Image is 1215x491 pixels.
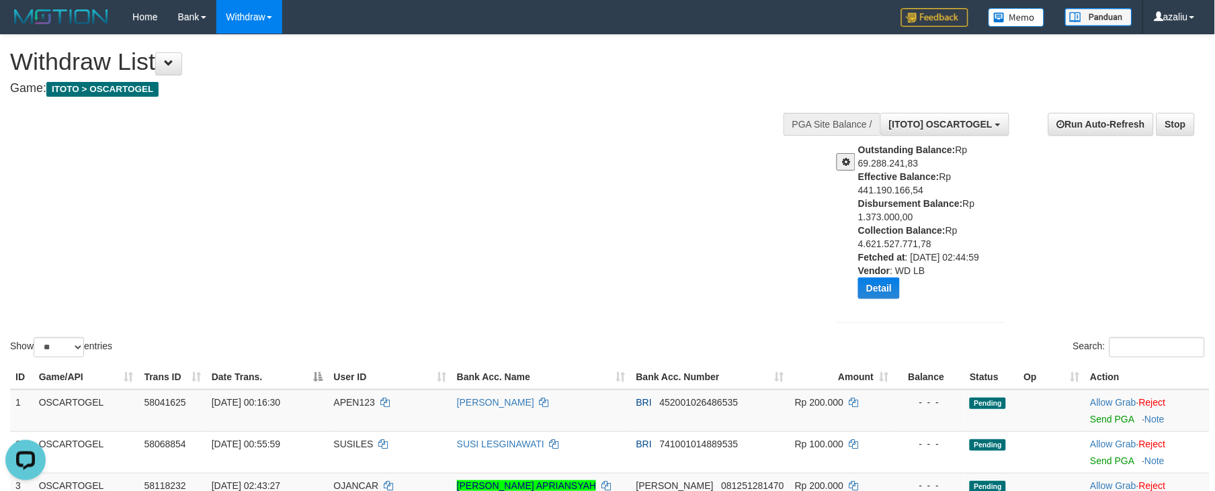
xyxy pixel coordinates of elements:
[636,480,714,491] span: [PERSON_NAME]
[858,277,900,299] button: Detail
[34,365,139,390] th: Game/API: activate to sort column ascending
[1091,397,1139,408] span: ·
[10,48,796,75] h1: Withdraw List
[1085,431,1210,473] td: ·
[1065,8,1132,26] img: panduan.png
[795,480,843,491] span: Rp 200.000
[1145,455,1165,466] a: Note
[858,225,946,236] b: Collection Balance:
[970,398,1006,409] span: Pending
[1145,414,1165,425] a: Note
[1091,480,1139,491] span: ·
[894,365,964,390] th: Balance
[144,397,185,408] span: 58041625
[899,437,959,451] div: - - -
[1019,365,1085,390] th: Op: activate to sort column ascending
[1139,397,1166,408] a: Reject
[1091,414,1134,425] a: Send PGA
[457,480,596,491] a: [PERSON_NAME] APRIANSYAH
[989,8,1045,27] img: Button%20Memo.svg
[636,439,652,449] span: BRI
[1091,439,1139,449] span: ·
[858,143,1015,309] div: Rp 69.288.241,83 Rp 441.190.166,54 Rp 1.373.000,00 Rp 4.621.527.771,78 : [DATE] 02:44:59 : WD LB
[10,337,112,357] label: Show entries
[206,365,329,390] th: Date Trans.: activate to sort column descending
[144,480,185,491] span: 58118232
[10,365,34,390] th: ID
[452,365,631,390] th: Bank Acc. Name: activate to sort column ascending
[10,390,34,432] td: 1
[1109,337,1205,357] input: Search:
[1091,397,1136,408] a: Allow Grab
[660,439,739,449] span: Copy 741001014889535 to clipboard
[212,480,280,491] span: [DATE] 02:43:27
[10,82,796,95] h4: Game:
[790,365,894,390] th: Amount: activate to sort column ascending
[899,396,959,409] div: - - -
[457,439,544,449] a: SUSI LESGINAWATI
[334,439,374,449] span: SUSILES
[457,397,534,408] a: [PERSON_NAME]
[1157,113,1195,136] a: Stop
[889,119,993,130] span: [ITOTO] OSCARTOGEL
[722,480,784,491] span: Copy 081251281470 to clipboard
[1085,365,1210,390] th: Action
[1073,337,1205,357] label: Search:
[858,265,890,276] b: Vendor
[636,397,652,408] span: BRI
[880,113,1009,136] button: [ITOTO] OSCARTOGEL
[334,397,375,408] span: APEN123
[858,252,905,263] b: Fetched at
[1139,439,1166,449] a: Reject
[858,144,956,155] b: Outstanding Balance:
[10,7,112,27] img: MOTION_logo.png
[964,365,1018,390] th: Status
[34,390,139,432] td: OSCARTOGEL
[795,397,843,408] span: Rp 200.000
[138,365,206,390] th: Trans ID: activate to sort column ascending
[212,397,280,408] span: [DATE] 00:16:30
[144,439,185,449] span: 58068854
[1048,113,1154,136] a: Run Auto-Refresh
[1091,455,1134,466] a: Send PGA
[1085,390,1210,432] td: ·
[1139,480,1166,491] a: Reject
[1091,439,1136,449] a: Allow Grab
[858,198,963,209] b: Disbursement Balance:
[660,397,739,408] span: Copy 452001026486535 to clipboard
[212,439,280,449] span: [DATE] 00:55:59
[901,8,968,27] img: Feedback.jpg
[784,113,880,136] div: PGA Site Balance /
[34,337,84,357] select: Showentries
[1091,480,1136,491] a: Allow Grab
[46,82,159,97] span: ITOTO > OSCARTOGEL
[858,171,939,182] b: Effective Balance:
[795,439,843,449] span: Rp 100.000
[10,431,34,473] td: 2
[329,365,452,390] th: User ID: activate to sort column ascending
[970,439,1006,451] span: Pending
[631,365,790,390] th: Bank Acc. Number: activate to sort column ascending
[34,431,139,473] td: OSCARTOGEL
[5,5,46,46] button: Open LiveChat chat widget
[334,480,379,491] span: OJANCAR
